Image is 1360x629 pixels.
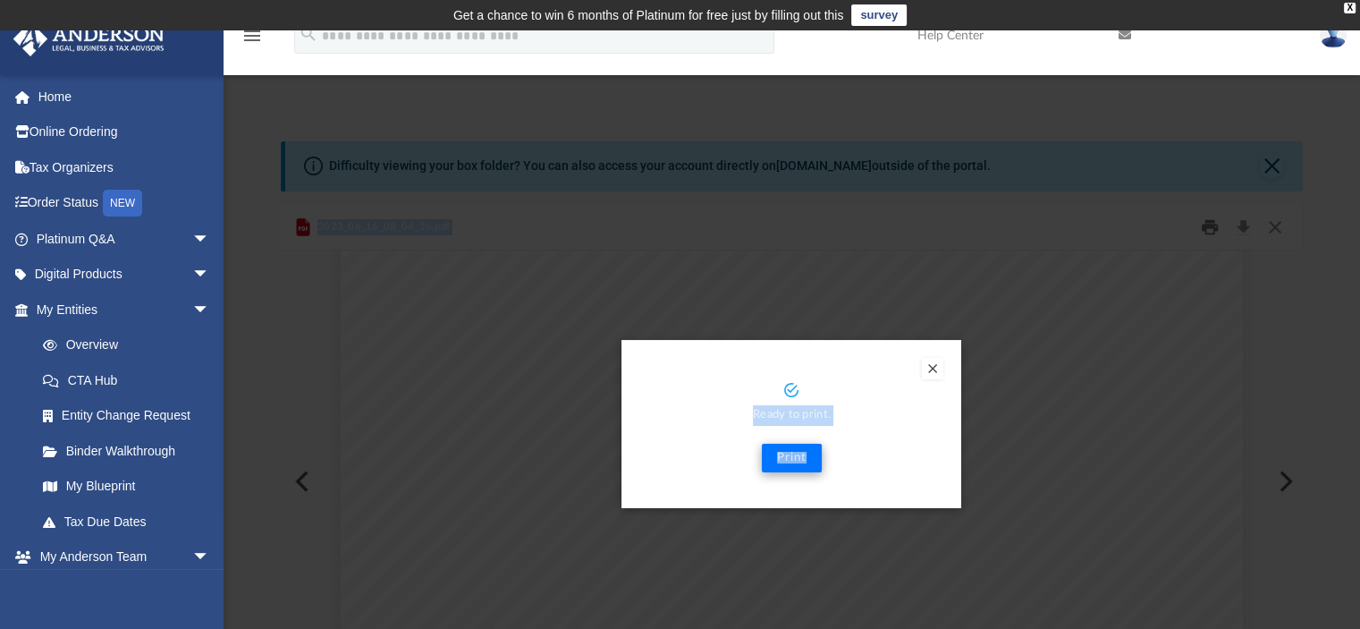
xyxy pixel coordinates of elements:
[25,469,228,505] a: My Blueprint
[8,21,170,56] img: Anderson Advisors Platinum Portal
[13,221,237,257] a: Platinum Q&Aarrow_drop_down
[25,433,237,469] a: Binder Walkthrough
[762,444,822,472] button: Print
[639,405,943,426] p: Ready to print.
[25,327,237,363] a: Overview
[299,24,318,44] i: search
[192,540,228,576] span: arrow_drop_down
[241,25,263,47] i: menu
[192,221,228,258] span: arrow_drop_down
[453,4,844,26] div: Get a chance to win 6 months of Platinum for free just by filling out this
[1320,22,1347,48] img: User Pic
[13,540,228,575] a: My Anderson Teamarrow_drop_down
[25,362,237,398] a: CTA Hub
[192,257,228,293] span: arrow_drop_down
[13,185,237,222] a: Order StatusNEW
[13,257,237,293] a: Digital Productsarrow_drop_down
[241,34,263,47] a: menu
[13,115,237,150] a: Online Ordering
[192,292,228,328] span: arrow_drop_down
[13,149,237,185] a: Tax Organizers
[851,4,907,26] a: survey
[13,79,237,115] a: Home
[25,504,237,540] a: Tax Due Dates
[1344,3,1356,13] div: close
[25,398,237,434] a: Entity Change Request
[13,292,237,327] a: My Entitiesarrow_drop_down
[103,190,142,217] div: NEW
